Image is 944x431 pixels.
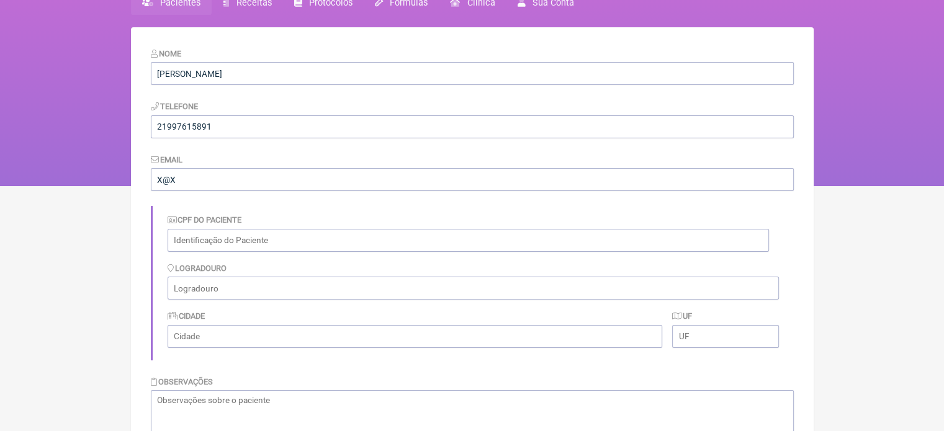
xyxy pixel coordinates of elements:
label: Nome [151,49,182,58]
input: Nome do Paciente [151,62,794,85]
label: Logradouro [168,264,227,273]
input: Logradouro [168,277,779,300]
label: Cidade [168,311,205,321]
label: CPF do Paciente [168,215,242,224]
input: paciente@email.com [151,168,794,191]
label: UF [672,311,692,321]
label: Email [151,155,183,164]
input: Identificação do Paciente [168,229,769,252]
label: Observações [151,377,214,386]
input: Cidade [168,325,663,348]
input: 21 9124 2137 [151,115,794,138]
label: Telefone [151,102,199,111]
input: UF [672,325,778,348]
